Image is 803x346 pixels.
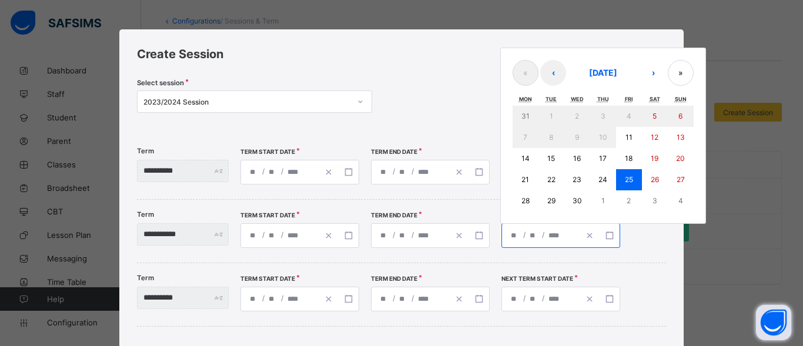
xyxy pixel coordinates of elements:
[601,196,605,205] abbr: 1 May 2025
[616,127,642,148] button: 11 April 2025
[589,68,617,78] span: [DATE]
[668,60,694,86] button: »
[678,196,683,205] abbr: 4 May 2025
[642,127,668,148] button: 12 April 2025
[668,106,694,127] button: 6 April 2025
[240,148,295,155] span: Term Start Date
[598,175,607,184] abbr: 24 April 2025
[538,127,564,148] button: 8 April 2025
[137,147,154,155] label: Term
[668,148,694,169] button: 20 April 2025
[590,169,616,190] button: 24 April 2025
[678,112,682,120] abbr: 6 April 2025
[410,293,415,303] span: /
[653,112,657,120] abbr: 5 April 2025
[280,230,285,240] span: /
[627,112,631,120] abbr: 4 April 2025
[513,148,538,169] button: 14 April 2025
[519,96,532,102] abbr: Monday
[538,106,564,127] button: 1 April 2025
[280,166,285,176] span: /
[568,60,638,86] button: [DATE]
[575,112,579,120] abbr: 2 April 2025
[668,169,694,190] button: 27 April 2025
[575,133,579,142] abbr: 9 April 2025
[538,169,564,190] button: 22 April 2025
[627,196,631,205] abbr: 2 May 2025
[642,190,668,211] button: 3 May 2025
[590,127,616,148] button: 10 April 2025
[642,169,668,190] button: 26 April 2025
[240,211,295,219] span: Term Start Date
[564,190,590,211] button: 30 April 2025
[597,96,609,102] abbr: Thursday
[240,275,295,282] span: Term Start Date
[513,190,538,211] button: 28 April 2025
[616,169,642,190] button: 25 April 2025
[521,154,530,163] abbr: 14 April 2025
[521,112,530,120] abbr: 31 March 2025
[625,154,633,163] abbr: 18 April 2025
[661,41,672,61] div: ×
[513,60,538,86] button: «
[573,196,582,205] abbr: 30 April 2025
[371,211,417,219] span: Term End Date
[541,230,546,240] span: /
[668,190,694,211] button: 4 May 2025
[677,133,685,142] abbr: 13 April 2025
[538,190,564,211] button: 29 April 2025
[392,230,396,240] span: /
[547,154,555,163] abbr: 15 April 2025
[590,148,616,169] button: 17 April 2025
[625,133,633,142] abbr: 11 April 2025
[653,196,657,205] abbr: 3 May 2025
[616,148,642,169] button: 18 April 2025
[651,175,659,184] abbr: 26 April 2025
[590,106,616,127] button: 3 April 2025
[573,175,581,184] abbr: 23 April 2025
[676,154,685,163] abbr: 20 April 2025
[550,112,553,120] abbr: 1 April 2025
[564,106,590,127] button: 2 April 2025
[599,154,607,163] abbr: 17 April 2025
[564,148,590,169] button: 16 April 2025
[513,106,538,127] button: 31 March 2025
[599,133,607,142] abbr: 10 April 2025
[143,98,350,106] div: 2023/2024 Session
[625,175,633,184] abbr: 25 April 2025
[521,175,529,184] abbr: 21 April 2025
[392,293,396,303] span: /
[590,190,616,211] button: 1 May 2025
[677,175,685,184] abbr: 27 April 2025
[547,175,556,184] abbr: 22 April 2025
[501,275,573,282] span: Next Term Start Date
[756,305,791,340] button: Open asap
[137,79,184,87] span: Select session
[261,166,266,176] span: /
[616,106,642,127] button: 4 April 2025
[280,293,285,303] span: /
[668,127,694,148] button: 13 April 2025
[549,133,553,142] abbr: 8 April 2025
[523,133,527,142] abbr: 7 April 2025
[625,96,633,102] abbr: Friday
[261,230,266,240] span: /
[571,96,584,102] abbr: Wednesday
[651,133,658,142] abbr: 12 April 2025
[546,96,557,102] abbr: Tuesday
[261,293,266,303] span: /
[564,169,590,190] button: 23 April 2025
[540,60,566,86] button: ‹
[137,210,154,219] label: Term
[371,148,417,155] span: Term End Date
[522,230,527,240] span: /
[541,293,546,303] span: /
[410,230,415,240] span: /
[640,60,666,86] button: ›
[522,293,527,303] span: /
[513,127,538,148] button: 7 April 2025
[410,166,415,176] span: /
[371,275,417,282] span: Term End Date
[650,96,660,102] abbr: Saturday
[513,169,538,190] button: 21 April 2025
